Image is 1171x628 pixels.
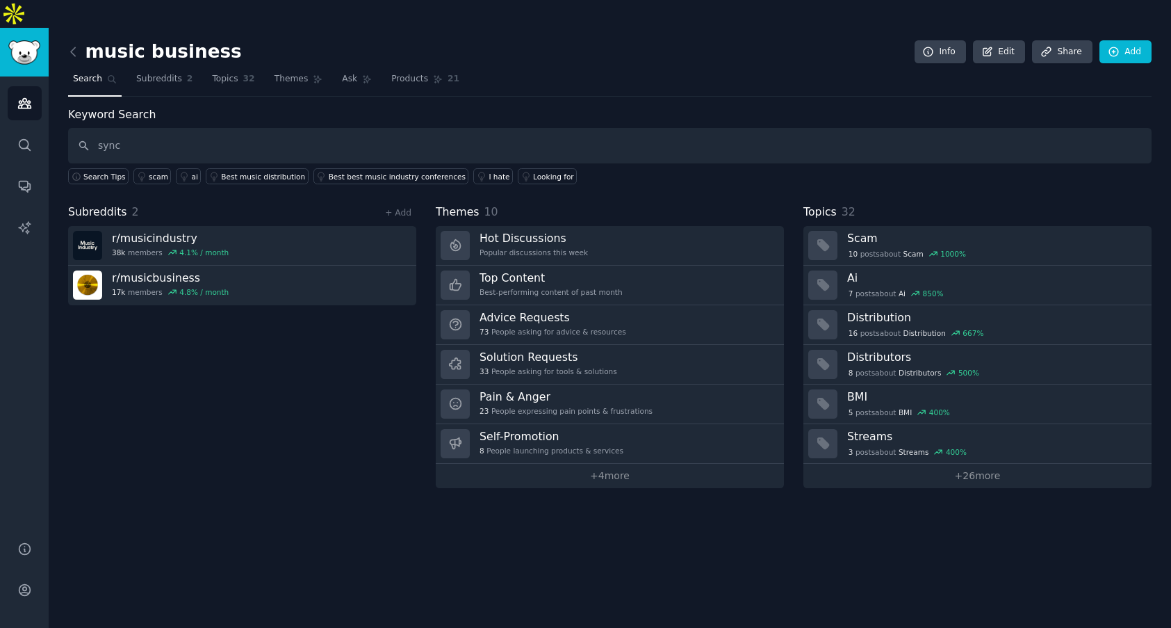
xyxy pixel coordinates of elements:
span: 73 [480,327,489,337]
span: 32 [842,205,855,218]
h3: Distribution [847,310,1142,325]
a: Self-Promotion8People launching products & services [436,424,784,464]
div: post s about [847,287,944,300]
a: Ask [337,68,377,97]
span: Subreddits [136,73,182,86]
span: 10 [849,249,858,259]
img: GummySearch logo [8,40,40,65]
a: Hot DiscussionsPopular discussions this week [436,226,784,266]
h3: Self-Promotion [480,429,623,444]
a: r/musicindustry38kmembers4.1% / month [68,226,416,266]
a: Topics32 [207,68,259,97]
input: Keyword search in audience [68,128,1152,163]
h3: Ai [847,271,1142,285]
span: 33 [480,367,489,376]
span: 23 [480,406,489,416]
span: 2 [187,73,193,86]
a: +26more [803,464,1152,488]
span: 3 [849,447,853,457]
span: Search Tips [83,172,126,182]
a: Best music distribution [206,168,308,184]
span: 16 [849,328,858,338]
span: Topics [803,204,837,221]
h3: Distributors [847,350,1142,364]
span: Themes [436,204,480,221]
h3: Advice Requests [480,310,626,325]
a: Search [68,68,122,97]
div: 500 % [958,368,979,378]
div: post s about [847,327,985,339]
a: Streams3postsaboutStreams400% [803,424,1152,464]
div: post s about [847,446,968,458]
a: Themes [270,68,328,97]
span: 7 [849,289,853,298]
div: 400 % [929,408,950,417]
h3: Pain & Anger [480,389,653,404]
a: Distribution16postsaboutDistribution667% [803,305,1152,345]
div: 4.8 % / month [179,287,229,297]
span: Distribution [903,328,946,338]
span: 8 [849,368,853,378]
img: musicindustry [73,231,102,260]
a: Best best music industry conferences [313,168,469,184]
span: Products [391,73,428,86]
h3: Solution Requests [480,350,617,364]
div: 1000 % [940,249,966,259]
a: +4more [436,464,784,488]
span: Ask [342,73,357,86]
a: Looking for [518,168,577,184]
span: Scam [903,249,924,259]
div: members [112,287,229,297]
div: People asking for advice & resources [480,327,626,337]
div: Best-performing content of past month [480,287,623,297]
span: BMI [899,408,912,417]
span: Search [73,73,102,86]
div: ai [191,172,197,182]
span: 32 [243,73,255,86]
a: Add [1099,40,1152,64]
span: Themes [275,73,309,86]
div: 400 % [946,447,967,457]
div: post s about [847,406,951,419]
span: 2 [132,205,139,218]
a: + Add [385,208,411,218]
a: scam [133,168,171,184]
a: I hate [473,168,513,184]
a: Scam10postsaboutScam1000% [803,226,1152,266]
h3: Top Content [480,271,623,285]
a: Products21 [386,68,464,97]
h3: r/ musicindustry [112,231,229,245]
div: People launching products & services [480,446,623,456]
div: Looking for [533,172,574,182]
label: Keyword Search [68,108,156,121]
h3: Hot Discussions [480,231,588,245]
span: 5 [849,408,853,417]
span: 10 [484,205,498,218]
a: Edit [973,40,1025,64]
span: Distributors [899,368,941,378]
span: Streams [899,447,928,457]
span: 38k [112,248,125,257]
span: 17k [112,287,125,297]
a: Subreddits2 [131,68,197,97]
span: 21 [448,73,459,86]
a: Top ContentBest-performing content of past month [436,266,784,305]
span: Subreddits [68,204,127,221]
span: Topics [212,73,238,86]
div: 850 % [923,289,944,298]
div: post s about [847,367,981,379]
a: Advice Requests73People asking for advice & resources [436,305,784,345]
div: Popular discussions this week [480,248,588,257]
div: post s about [847,248,967,260]
h3: Streams [847,429,1142,444]
a: Share [1032,40,1092,64]
div: I hate [489,172,509,182]
div: People asking for tools & solutions [480,367,617,376]
a: r/musicbusiness17kmembers4.8% / month [68,266,416,305]
div: 667 % [963,328,983,338]
a: Distributors8postsaboutDistributors500% [803,345,1152,385]
a: Pain & Anger23People expressing pain points & frustrations [436,385,784,424]
div: Best best music industry conferences [329,172,466,182]
span: Ai [899,289,906,298]
a: ai [176,168,201,184]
